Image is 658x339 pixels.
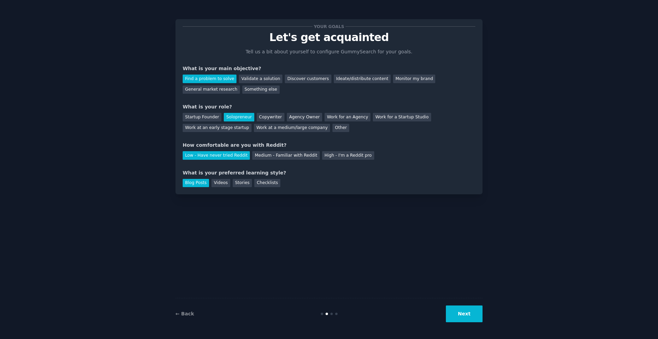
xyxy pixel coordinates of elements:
div: Work at a medium/large company [254,124,330,132]
div: Startup Founder [183,113,221,121]
p: Let's get acquainted [183,31,475,43]
div: Ideate/distribute content [334,75,391,83]
a: ← Back [175,311,194,316]
div: What is your preferred learning style? [183,169,475,177]
div: Find a problem to solve [183,75,236,83]
button: Next [446,305,483,322]
div: What is your main objective? [183,65,475,72]
div: High - I'm a Reddit pro [322,151,374,160]
div: How comfortable are you with Reddit? [183,142,475,149]
div: Stories [233,179,252,187]
div: Blog Posts [183,179,209,187]
span: Your goals [313,23,345,30]
div: Discover customers [285,75,331,83]
div: Agency Owner [287,113,322,121]
div: Work for a Startup Studio [373,113,431,121]
div: Copywriter [257,113,284,121]
div: General market research [183,86,240,94]
div: Solopreneur [224,113,254,121]
div: What is your role? [183,103,475,110]
div: Something else [242,86,280,94]
div: Other [332,124,349,132]
div: Monitor my brand [393,75,435,83]
div: Low - Have never tried Reddit [183,151,250,160]
div: Medium - Familiar with Reddit [252,151,319,160]
div: Validate a solution [239,75,282,83]
div: Work at an early stage startup [183,124,252,132]
div: Videos [211,179,230,187]
p: Tell us a bit about yourself to configure GummySearch for your goals. [243,48,415,55]
div: Work for an Agency [325,113,370,121]
div: Checklists [254,179,280,187]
